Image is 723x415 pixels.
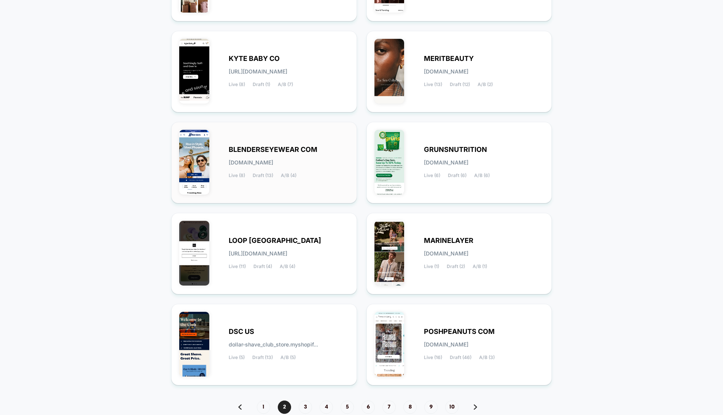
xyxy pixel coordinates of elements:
[424,342,468,347] span: [DOMAIN_NAME]
[473,264,487,269] span: A/B (1)
[229,238,321,243] span: LOOP [GEOGRAPHIC_DATA]
[374,221,404,286] img: MARINELAYER
[229,264,246,269] span: Live (11)
[424,173,440,178] span: Live (6)
[229,355,245,360] span: Live (5)
[474,173,490,178] span: A/B (6)
[229,342,318,347] span: dollar-shave_club_store.myshopif...
[179,130,209,195] img: BLENDERSEYEWEAR_COM
[229,82,245,87] span: Live (8)
[374,130,404,195] img: GRUNSNUTRITION
[229,173,245,178] span: Live (8)
[424,238,473,243] span: MARINELAYER
[424,56,474,61] span: MERITBEAUTY
[280,355,296,360] span: A/B (5)
[424,69,468,74] span: [DOMAIN_NAME]
[278,401,291,414] span: 2
[479,355,495,360] span: A/B (3)
[424,251,468,256] span: [DOMAIN_NAME]
[450,82,470,87] span: Draft (12)
[445,401,459,414] span: 10
[252,355,273,360] span: Draft (13)
[424,147,487,152] span: GRUNSNUTRITION
[179,221,209,286] img: LOOP_UNITED_STATES
[424,355,442,360] span: Live (16)
[424,264,439,269] span: Live (1)
[299,401,312,414] span: 3
[478,82,493,87] span: A/B (2)
[229,147,317,152] span: BLENDERSEYEWEAR COM
[450,355,471,360] span: Draft (46)
[374,39,404,104] img: MERITBEAUTY
[229,160,273,165] span: [DOMAIN_NAME]
[229,251,287,256] span: [URL][DOMAIN_NAME]
[424,329,495,334] span: POSHPEANUTS COM
[253,264,272,269] span: Draft (4)
[257,401,270,414] span: 1
[229,69,287,74] span: [URL][DOMAIN_NAME]
[403,401,417,414] span: 8
[382,401,396,414] span: 7
[179,39,209,104] img: KYTE_BABY_CO
[281,173,296,178] span: A/B (4)
[448,173,467,178] span: Draft (6)
[474,404,477,410] img: pagination forward
[278,82,293,87] span: A/B (7)
[374,312,404,377] img: POSHPEANUTS_COM
[424,401,438,414] span: 9
[424,160,468,165] span: [DOMAIN_NAME]
[341,401,354,414] span: 5
[280,264,295,269] span: A/B (4)
[361,401,375,414] span: 6
[229,56,280,61] span: KYTE BABY CO
[238,404,242,410] img: pagination back
[229,329,254,334] span: DSC US
[320,401,333,414] span: 4
[447,264,465,269] span: Draft (2)
[253,173,273,178] span: Draft (13)
[253,82,270,87] span: Draft (1)
[179,312,209,377] img: DOLLAR_SHAVE_CLUB_STORE
[424,82,442,87] span: Live (13)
